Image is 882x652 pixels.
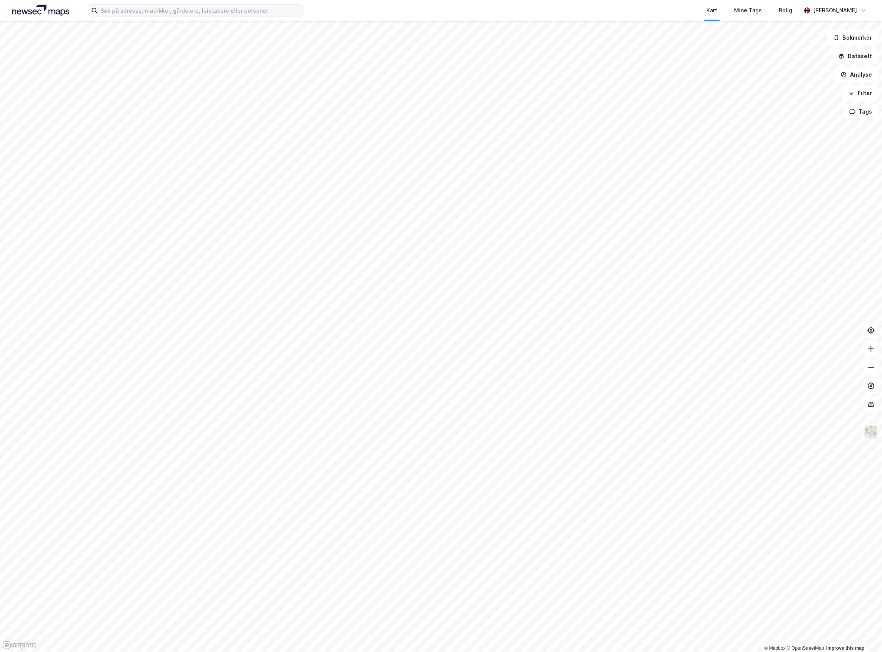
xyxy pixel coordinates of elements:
iframe: Chat Widget [843,615,882,652]
a: Mapbox homepage [2,641,36,650]
div: Kontrollprogram for chat [843,615,882,652]
button: Filter [842,85,879,101]
a: OpenStreetMap [787,645,824,651]
button: Tags [843,104,879,119]
a: Improve this map [827,645,865,651]
div: Bolig [779,6,793,15]
img: Z [864,425,879,439]
button: Bokmerker [827,30,879,45]
a: Mapbox [765,645,786,651]
div: Mine Tags [734,6,762,15]
img: logo.a4113a55bc3d86da70a041830d287a7e.svg [12,5,69,16]
div: Kart [707,6,718,15]
button: Datasett [832,49,879,64]
button: Analyse [834,67,879,82]
input: Søk på adresse, matrikkel, gårdeiere, leietakere eller personer [97,5,303,16]
div: [PERSON_NAME] [813,6,857,15]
